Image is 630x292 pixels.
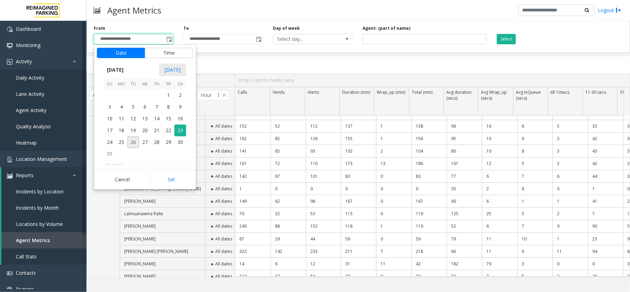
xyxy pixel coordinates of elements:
[16,91,44,97] span: Lane Activity
[271,233,306,245] td: 29
[215,211,232,217] span: All dates
[16,107,46,113] span: Agent Activity
[16,26,41,32] span: Dashboard
[1,167,86,183] a: Reports
[116,136,127,148] td: Monday, August 25, 2025
[151,136,163,148] td: Thursday, August 28, 2025
[553,170,588,183] td: 6
[174,136,186,148] span: 30
[235,220,271,232] td: 240
[1,232,86,248] a: Agent Metrics
[104,113,116,125] td: Sunday, August 10, 2025
[588,133,623,145] td: 42
[376,220,411,232] td: 1
[363,25,410,31] label: Agent: (part of name)
[412,89,432,95] span: Total (min)
[127,136,139,148] span: 26
[341,220,376,232] td: 118
[306,145,341,157] td: 93
[151,101,163,113] td: Thursday, August 7, 2025
[104,65,127,75] span: [DATE]
[517,133,553,145] td: 6
[271,157,306,170] td: 72
[411,208,447,220] td: 119
[235,195,271,208] td: 149
[7,173,12,179] img: 'icon'
[104,113,116,125] span: 10
[271,183,306,195] td: 0
[271,195,306,208] td: 62
[1,248,86,265] a: Call Stats
[127,101,139,113] td: Tuesday, August 5, 2025
[341,145,376,157] td: 102
[341,245,376,258] td: 211
[482,133,517,145] td: 10
[16,123,51,130] span: Quality Analysis
[116,125,127,136] span: 18
[94,25,105,31] label: From
[273,34,336,44] span: Select day...
[116,136,127,148] span: 25
[235,133,271,145] td: 162
[482,157,517,170] td: 12
[16,139,37,146] span: Heatmap
[16,204,59,211] span: Incidents by Month
[482,220,517,232] td: 6
[376,270,411,283] td: 0
[16,172,34,179] span: Reports
[127,136,139,148] td: Tuesday, August 26, 2025
[127,79,139,90] th: Tu
[411,270,447,283] td: 70
[215,123,232,129] span: All dates
[151,113,163,125] td: Thursday, August 14, 2025
[116,79,127,90] th: Mo
[271,220,306,232] td: 88
[516,89,541,101] span: Avg InQueue (secs)
[553,157,588,170] td: 3
[553,220,588,232] td: 9
[163,113,174,125] span: 15
[482,270,517,283] td: 7
[93,2,100,19] img: pageIcon
[90,90,153,100] span: AgentDisplayName
[7,271,12,276] img: 'icon'
[376,233,411,245] td: 0
[116,113,127,125] td: Monday, August 11, 2025
[553,233,588,245] td: 1
[376,145,411,157] td: 2
[165,34,173,44] span: Toggle popup
[174,136,186,148] td: Saturday, August 30, 2025
[447,120,482,133] td: 96
[447,195,482,208] td: 90
[127,125,139,136] span: 19
[124,211,163,217] span: Lalmuanawma Ralte
[215,198,232,204] span: All dates
[163,79,174,90] th: Fr
[150,172,193,187] button: Set
[588,195,623,208] td: 41
[215,273,232,279] span: All dates
[163,89,174,101] span: 1
[163,125,174,136] td: Friday, August 22, 2025
[588,233,623,245] td: 23
[139,113,151,125] td: Wednesday, August 13, 2025
[215,161,232,166] span: All dates
[585,89,606,95] span: 11-30 secs
[215,173,232,179] span: All dates
[411,120,447,133] td: 138
[482,183,517,195] td: 2
[116,101,127,113] td: Monday, August 4, 2025
[411,258,447,270] td: 42
[306,170,341,183] td: 101
[238,77,294,83] span: Drop Column Fields Here
[104,101,116,113] span: 3
[447,220,482,232] td: 52
[215,136,232,142] span: All dates
[588,145,623,157] td: 43
[376,183,411,195] td: 0
[306,133,341,145] td: 126
[235,183,271,195] td: 1
[411,157,447,170] td: 186
[16,221,63,227] span: Locations by Volume
[215,236,232,242] span: All dates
